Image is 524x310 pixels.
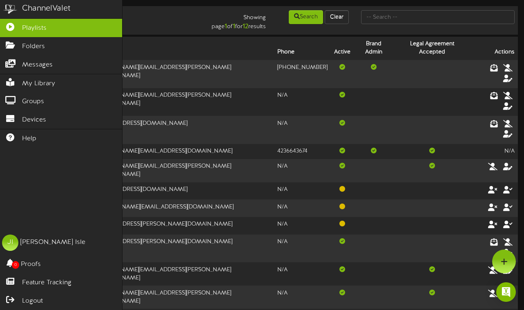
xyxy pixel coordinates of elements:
th: Phone [274,37,331,60]
td: 4236643674 [274,144,331,159]
td: N/A [274,182,331,200]
th: Active [331,37,354,60]
div: ChannelValet [22,3,71,15]
span: Feature Tracking [22,278,71,288]
td: N/A [274,199,331,217]
span: Playlists [22,24,47,33]
span: Devices [22,115,46,125]
span: Help [22,134,36,144]
td: [PERSON_NAME][EMAIL_ADDRESS][PERSON_NAME][DOMAIN_NAME] [91,286,274,309]
td: N/A [274,262,331,286]
button: Search [289,10,323,24]
td: N/A [274,116,331,144]
span: Logout [22,297,43,306]
span: Folders [22,42,45,51]
th: Actions [470,37,518,60]
span: My Library [22,79,55,89]
td: [PHONE_NUMBER] [274,60,331,88]
td: [EMAIL_ADDRESS][DOMAIN_NAME] [91,182,274,200]
th: Brand Admin [354,37,394,60]
td: [PERSON_NAME][EMAIL_ADDRESS][PERSON_NAME][DOMAIN_NAME] [91,262,274,286]
div: Showing page of for results [190,9,272,31]
td: N/A [274,286,331,309]
span: Groups [22,97,44,106]
td: N/A [274,159,331,182]
input: -- Search -- [361,10,515,24]
span: 0 [12,261,19,269]
div: Open Intercom Messenger [496,282,516,302]
td: [EMAIL_ADDRESS][DOMAIN_NAME] [91,116,274,144]
td: [PERSON_NAME][EMAIL_ADDRESS][PERSON_NAME][DOMAIN_NAME] [91,60,274,88]
td: N/A [470,144,518,159]
strong: 1 [233,23,235,30]
th: Legal Agreement Accepted [394,37,470,60]
strong: 12 [243,23,248,30]
strong: 1 [225,23,227,30]
button: Clear [325,10,349,24]
td: [PERSON_NAME][EMAIL_ADDRESS][DOMAIN_NAME] [91,144,274,159]
th: Username [91,37,274,60]
span: Proofs [21,260,41,269]
td: [EMAIL_ADDRESS][PERSON_NAME][DOMAIN_NAME] [91,235,274,262]
td: N/A [274,235,331,262]
td: N/A [274,88,331,116]
td: [PERSON_NAME][EMAIL_ADDRESS][PERSON_NAME][DOMAIN_NAME] [91,88,274,116]
span: Messages [22,60,53,70]
div: JI [2,235,18,251]
td: [DOMAIN_NAME][EMAIL_ADDRESS][DOMAIN_NAME] [91,199,274,217]
td: N/A [274,217,331,235]
td: [PERSON_NAME][EMAIL_ADDRESS][PERSON_NAME][DOMAIN_NAME] [91,159,274,182]
div: [PERSON_NAME] Isle [20,238,85,247]
td: [EMAIL_ADDRESS][PERSON_NAME][DOMAIN_NAME] [91,217,274,235]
